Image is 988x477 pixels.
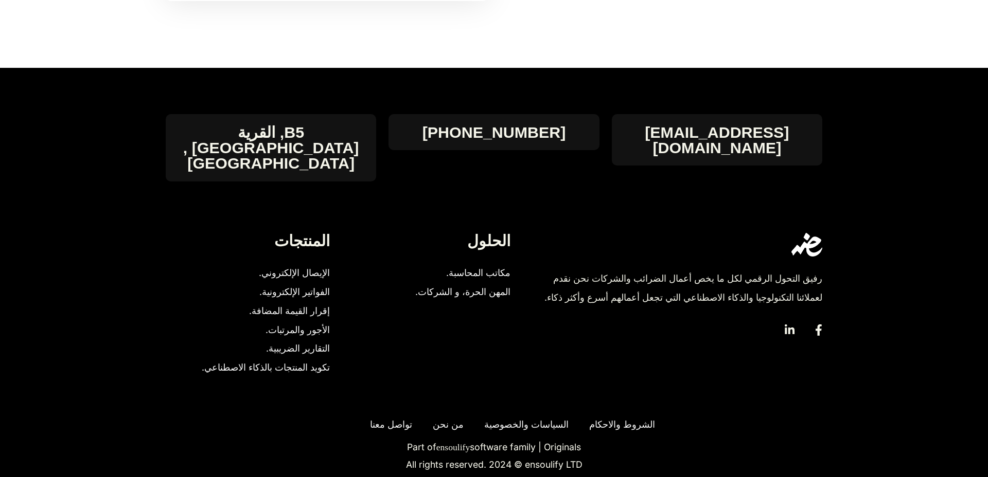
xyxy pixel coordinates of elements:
[410,283,510,302] a: المهن الحرة، و الشركات.
[436,443,470,452] a: ensoulify
[202,264,330,283] a: الإيصال الإلكتروني.
[165,460,823,469] p: All rights reserved. 2024 © ensoulify LTD
[527,269,822,307] div: رفيق التحول الرقمي لكل ما يخص أعمال الضرائب والشركات نحن نقدم لعملائنا التكنولوجيا والذكاء الاصطن...
[410,264,510,283] a: مكاتب المحاسبة.
[479,415,569,434] a: السياسات والخصوصية
[165,443,823,452] p: Part of software family | Originals
[428,415,464,434] a: من نحن
[584,415,655,434] a: الشروط والاحكام
[365,415,412,434] a: تواصل معنا
[259,283,330,302] span: الفواتير الإلكترونية.
[259,264,330,283] span: الإيصال الإلكتروني.
[202,283,330,302] a: الفواتير الإلكترونية.
[249,302,330,321] span: إقرار القيمة المضافة.
[166,233,330,248] h4: المنتجات
[791,233,822,256] img: eDariba
[346,233,510,248] h4: الحلول
[202,339,330,358] a: التقارير الضريبية.
[612,124,822,156] a: [EMAIL_ADDRESS][DOMAIN_NAME]
[202,358,330,377] a: تكويد المنتجات بالذكاء الاصطناعي.
[422,124,566,140] a: [PHONE_NUMBER]
[441,264,510,283] span: مكاتب المحاسبة.
[166,124,376,171] h4: B5, القرية [GEOGRAPHIC_DATA] , [GEOGRAPHIC_DATA]
[266,321,330,340] span: الأجور والمرتبات.
[202,302,330,321] a: إقرار القيمة المضافة.
[266,339,330,358] span: التقارير الضريبية.
[202,321,330,340] a: الأجور والمرتبات.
